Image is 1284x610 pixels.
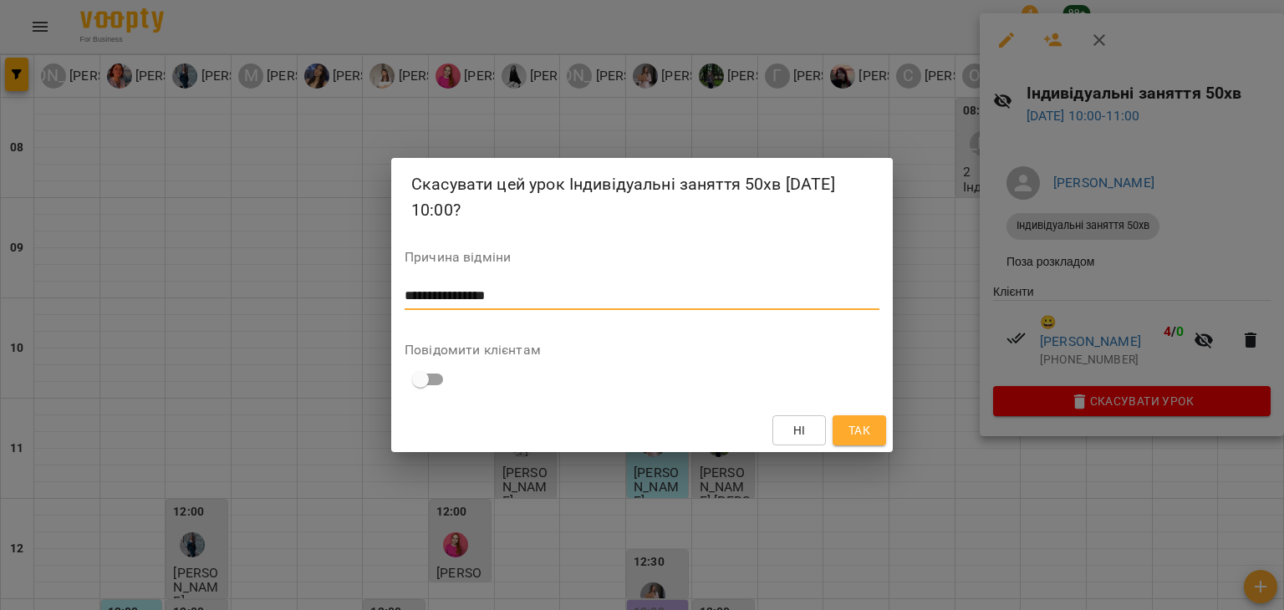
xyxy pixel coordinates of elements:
[772,415,826,445] button: Ні
[405,251,879,264] label: Причина відміни
[411,171,873,224] h2: Скасувати цей урок Індивідуальні заняття 50хв [DATE] 10:00?
[405,343,879,357] label: Повідомити клієнтам
[833,415,886,445] button: Так
[848,420,870,440] span: Так
[793,420,806,440] span: Ні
